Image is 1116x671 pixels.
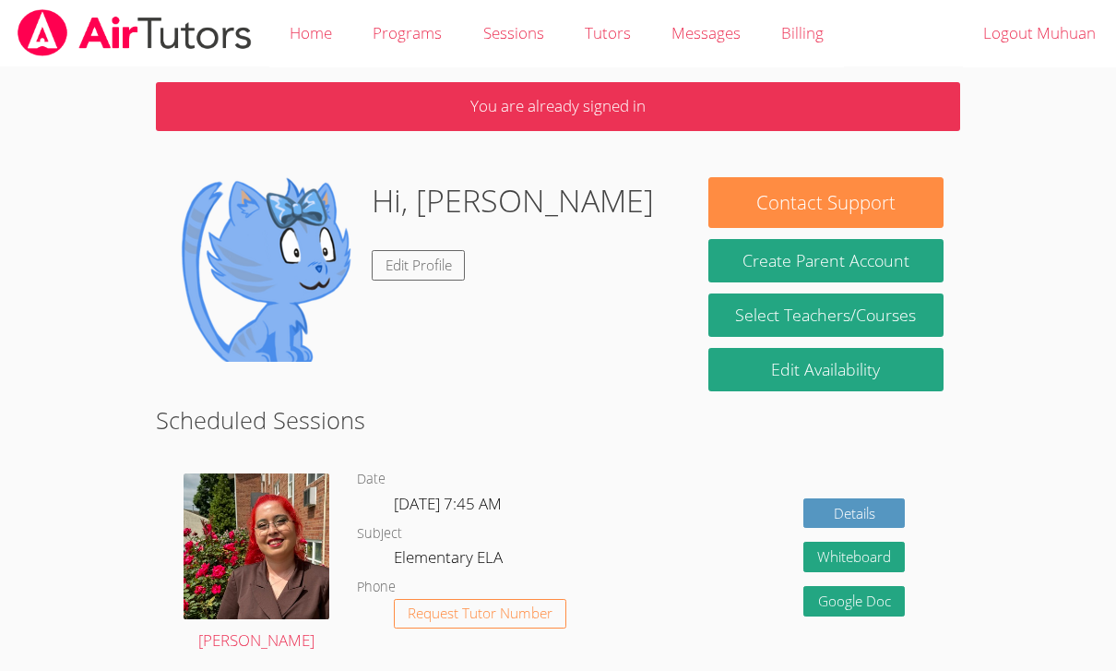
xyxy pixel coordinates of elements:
button: Request Tutor Number [394,599,566,629]
span: Messages [671,22,741,43]
a: Edit Profile [372,250,466,281]
a: Google Doc [803,586,905,617]
a: Details [803,498,905,529]
img: default.png [172,177,357,362]
dt: Phone [357,576,396,599]
h2: Scheduled Sessions [156,402,959,437]
img: airtutors_banner-c4298cdbf04f3fff15de1276eac7730deb9818008684d7c2e4769d2f7ddbe033.png [16,9,254,56]
dd: Elementary ELA [394,545,506,576]
button: Contact Support [708,177,944,228]
button: Create Parent Account [708,239,944,282]
button: Whiteboard [803,542,905,572]
a: Edit Availability [708,348,944,391]
img: IMG_2886.jpg [184,473,329,619]
a: Select Teachers/Courses [708,294,944,337]
a: [PERSON_NAME] [184,473,329,654]
dt: Subject [357,522,402,545]
span: Request Tutor Number [408,606,552,620]
dt: Date [357,468,386,491]
p: You are already signed in [156,82,959,131]
span: [DATE] 7:45 AM [394,493,502,514]
h1: Hi, [PERSON_NAME] [372,177,654,224]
